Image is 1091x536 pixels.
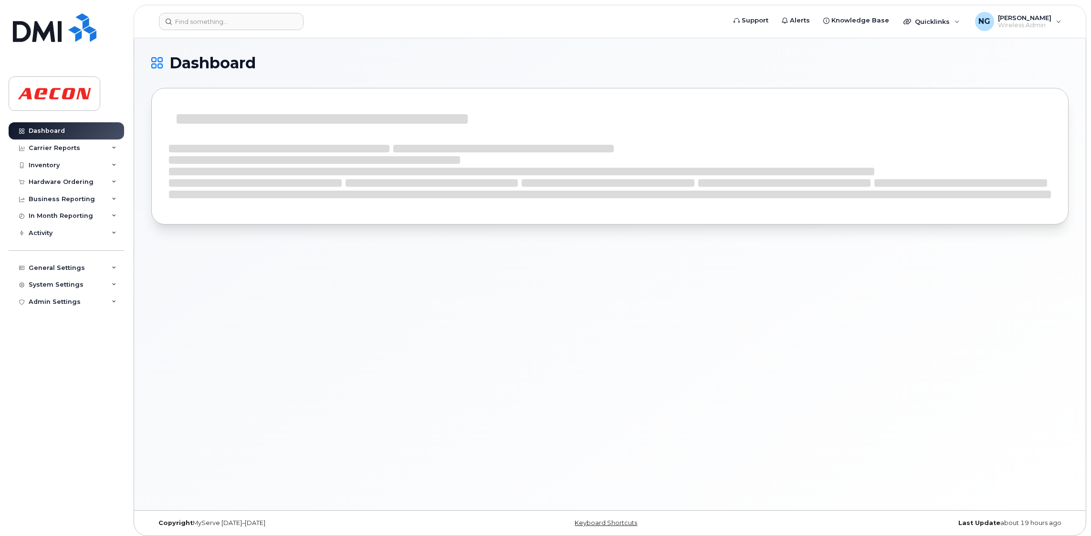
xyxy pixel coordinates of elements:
div: MyServe [DATE]–[DATE] [151,519,457,527]
strong: Last Update [958,519,1000,526]
a: Keyboard Shortcuts [575,519,637,526]
span: Dashboard [169,56,256,70]
div: about 19 hours ago [763,519,1069,527]
strong: Copyright [158,519,193,526]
